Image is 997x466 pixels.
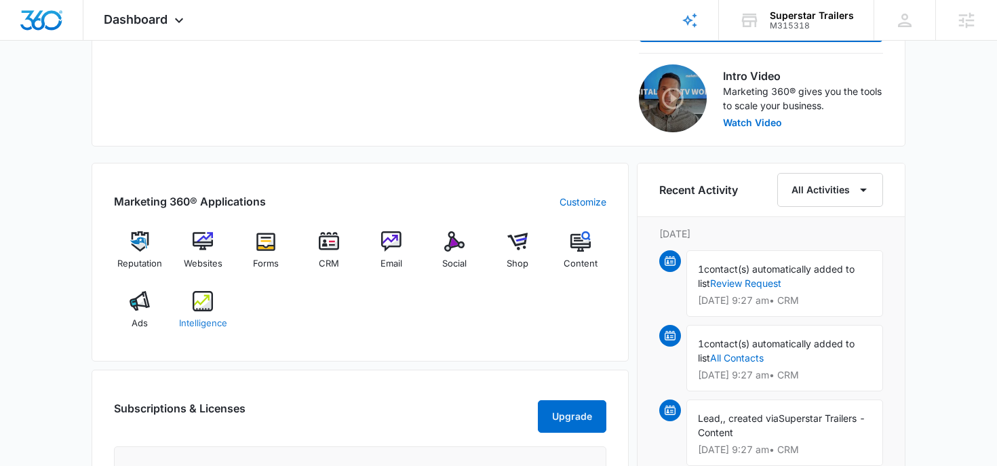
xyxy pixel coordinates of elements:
[770,21,854,31] div: account id
[177,231,229,280] a: Websites
[698,370,872,380] p: [DATE] 9:27 am • CRM
[659,227,883,241] p: [DATE]
[114,291,166,340] a: Ads
[639,64,707,132] img: Intro Video
[302,231,355,280] a: CRM
[770,10,854,21] div: account name
[698,263,704,275] span: 1
[240,231,292,280] a: Forms
[114,231,166,280] a: Reputation
[538,400,606,433] button: Upgrade
[560,195,606,209] a: Customize
[132,317,148,330] span: Ads
[698,412,723,424] span: Lead,
[319,257,339,271] span: CRM
[442,257,467,271] span: Social
[117,257,162,271] span: Reputation
[698,296,872,305] p: [DATE] 9:27 am • CRM
[380,257,402,271] span: Email
[777,173,883,207] button: All Activities
[698,338,704,349] span: 1
[698,412,865,438] span: Superstar Trailers - Content
[698,338,855,364] span: contact(s) automatically added to list
[366,231,418,280] a: Email
[723,84,883,113] p: Marketing 360® gives you the tools to scale your business.
[723,118,782,128] button: Watch Video
[177,291,229,340] a: Intelligence
[723,68,883,84] h3: Intro Video
[564,257,598,271] span: Content
[492,231,544,280] a: Shop
[179,317,227,330] span: Intelligence
[710,277,781,289] a: Review Request
[710,352,764,364] a: All Contacts
[114,400,246,427] h2: Subscriptions & Licenses
[114,193,266,210] h2: Marketing 360® Applications
[184,257,222,271] span: Websites
[253,257,279,271] span: Forms
[554,231,606,280] a: Content
[429,231,481,280] a: Social
[723,412,779,424] span: , created via
[698,263,855,289] span: contact(s) automatically added to list
[104,12,168,26] span: Dashboard
[698,445,872,454] p: [DATE] 9:27 am • CRM
[659,182,738,198] h6: Recent Activity
[507,257,528,271] span: Shop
